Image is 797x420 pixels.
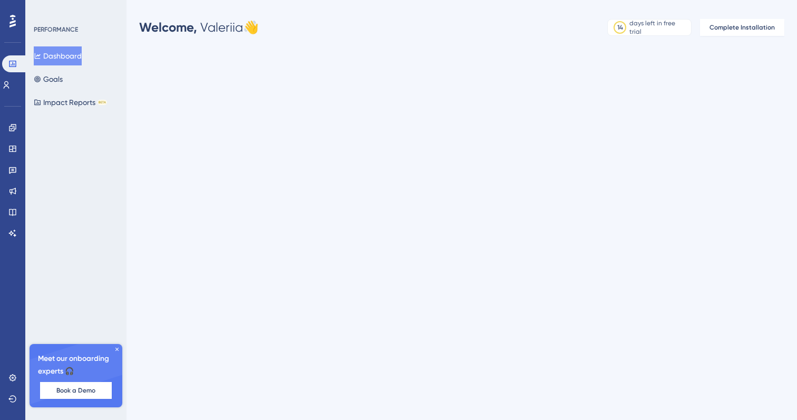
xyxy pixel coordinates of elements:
span: Complete Installation [709,23,775,32]
div: PERFORMANCE [34,25,78,34]
button: Goals [34,70,63,89]
button: Book a Demo [40,382,112,399]
span: Meet our onboarding experts 🎧 [38,352,114,378]
div: days left in free trial [629,19,688,36]
div: 14 [617,23,623,32]
button: Complete Installation [700,19,784,36]
span: Welcome, [139,20,197,35]
button: Impact ReportsBETA [34,93,107,112]
div: BETA [98,100,107,105]
div: Valeriia 👋 [139,19,259,36]
span: Book a Demo [56,386,95,395]
button: Dashboard [34,46,82,65]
